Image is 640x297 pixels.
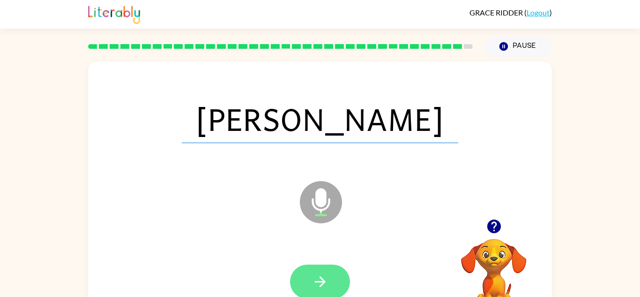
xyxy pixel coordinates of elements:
[469,8,552,17] div: ( )
[484,36,552,57] button: Pause
[182,94,458,143] span: [PERSON_NAME]
[527,8,550,17] a: Logout
[88,3,140,24] img: Literably
[469,8,524,17] span: GRACE RIDDER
